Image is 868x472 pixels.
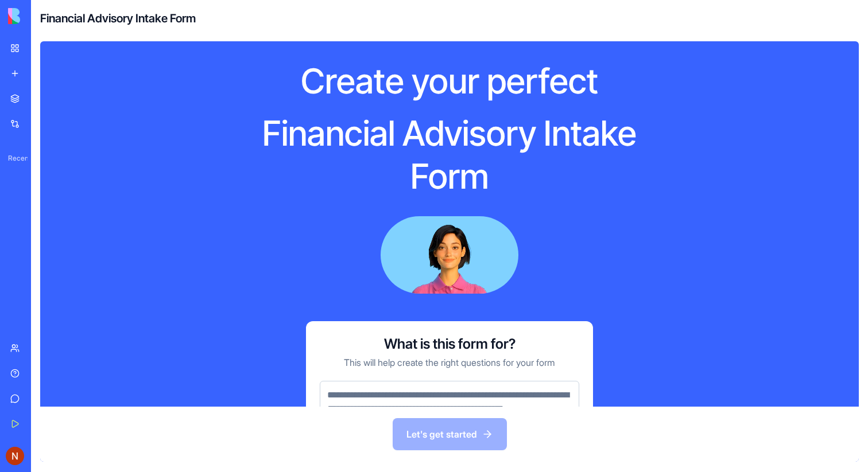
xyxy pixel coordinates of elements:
[6,447,24,465] img: ACg8ocLzRVoDXiS92YhrvwCN6z-zsmVEGv2ViLWkJXae6oHHktA_nA=s96-c
[3,154,28,163] span: Recent
[344,356,555,369] p: This will help create the right questions for your form
[229,112,670,198] h1: Financial Advisory Intake Form
[8,8,79,24] img: logo
[229,60,670,103] h1: Create your perfect
[384,335,516,353] h3: What is this form for?
[40,10,196,26] h4: Financial Advisory Intake Form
